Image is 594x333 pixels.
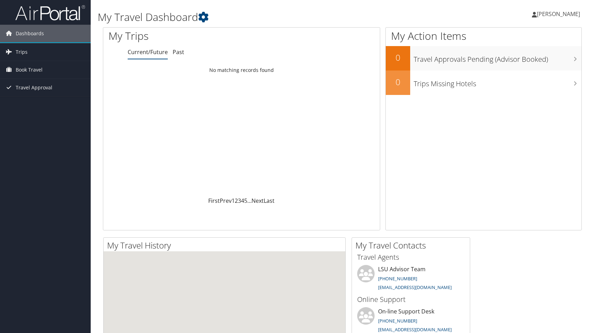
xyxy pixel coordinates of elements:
a: Last [264,197,275,205]
a: 2 [235,197,238,205]
h3: Trips Missing Hotels [414,75,581,89]
td: No matching records found [103,64,380,76]
a: Prev [220,197,232,205]
h3: Travel Approvals Pending (Advisor Booked) [414,51,581,64]
span: [PERSON_NAME] [537,10,580,18]
span: Dashboards [16,25,44,42]
a: 1 [232,197,235,205]
h1: My Action Items [386,29,581,43]
a: 5 [244,197,247,205]
li: LSU Advisor Team [354,265,468,294]
a: Next [251,197,264,205]
h2: My Travel Contacts [355,239,470,251]
h2: 0 [386,76,410,88]
a: [PERSON_NAME] [532,3,587,24]
span: Trips [16,43,28,61]
a: 4 [241,197,244,205]
h3: Online Support [357,295,465,304]
h2: 0 [386,52,410,64]
span: … [247,197,251,205]
h2: My Travel History [107,239,345,251]
a: Past [173,48,184,56]
h1: My Trips [108,29,259,43]
a: [PHONE_NUMBER] [378,318,417,324]
a: 3 [238,197,241,205]
h3: Travel Agents [357,252,465,262]
a: [EMAIL_ADDRESS][DOMAIN_NAME] [378,284,452,290]
span: Travel Approval [16,79,52,96]
a: [EMAIL_ADDRESS][DOMAIN_NAME] [378,326,452,333]
img: airportal-logo.png [15,5,85,21]
a: [PHONE_NUMBER] [378,275,417,282]
a: 0Travel Approvals Pending (Advisor Booked) [386,46,581,71]
h1: My Travel Dashboard [98,10,424,24]
a: Current/Future [128,48,168,56]
span: Book Travel [16,61,43,79]
a: First [208,197,220,205]
a: 0Trips Missing Hotels [386,71,581,95]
